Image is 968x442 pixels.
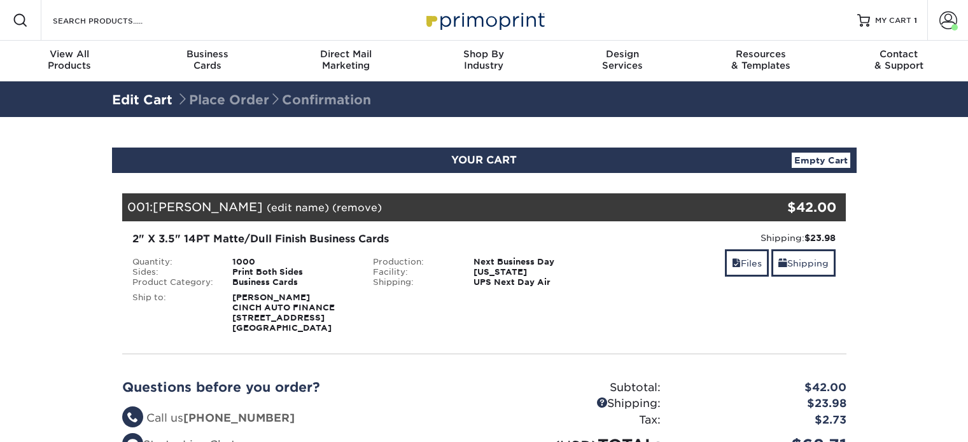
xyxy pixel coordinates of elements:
h2: Questions before you order? [122,380,475,395]
span: Place Order Confirmation [176,92,371,107]
div: Print Both Sides [223,267,363,277]
div: Facility: [363,267,464,277]
strong: [PERSON_NAME] CINCH AUTO FINANCE [STREET_ADDRESS] [GEOGRAPHIC_DATA] [232,293,335,333]
span: YOUR CART [451,154,517,166]
div: Product Category: [123,277,223,287]
span: [PERSON_NAME] [153,200,263,214]
span: Direct Mail [277,48,415,60]
div: Shipping: [614,231,836,244]
span: 1 [914,16,917,25]
div: Tax: [484,412,670,429]
a: Contact& Support [830,41,968,81]
a: Empty Cart [792,153,850,168]
div: 001: [122,193,726,221]
div: Shipping: [363,277,464,287]
div: & Templates [691,48,829,71]
span: Contact [830,48,968,60]
div: Next Business Day [464,257,605,267]
div: Business Cards [223,277,363,287]
a: (remove) [332,202,382,214]
div: 1000 [223,257,363,267]
strong: [PHONE_NUMBER] [183,411,295,424]
span: Resources [691,48,829,60]
div: $42.00 [670,380,856,396]
div: Industry [415,48,553,71]
input: SEARCH PRODUCTS..... [52,13,176,28]
a: Resources& Templates [691,41,829,81]
a: Files [725,249,769,277]
div: Subtotal: [484,380,670,396]
a: DesignServices [553,41,691,81]
div: $23.98 [670,396,856,412]
span: MY CART [875,15,911,26]
div: $42.00 [726,198,837,217]
li: Call us [122,410,475,427]
div: UPS Next Day Air [464,277,605,287]
a: (edit name) [267,202,329,214]
a: Shop ByIndustry [415,41,553,81]
a: Shipping [771,249,836,277]
span: Design [553,48,691,60]
span: shipping [778,258,787,268]
a: Edit Cart [112,92,172,107]
strong: $23.98 [804,233,836,243]
div: & Support [830,48,968,71]
a: Direct MailMarketing [277,41,415,81]
span: files [732,258,741,268]
div: Ship to: [123,293,223,333]
div: [US_STATE] [464,267,605,277]
div: Marketing [277,48,415,71]
div: $2.73 [670,412,856,429]
div: Cards [138,48,276,71]
div: 2" X 3.5" 14PT Matte/Dull Finish Business Cards [132,231,595,247]
div: Sides: [123,267,223,277]
div: Services [553,48,691,71]
img: Primoprint [421,6,548,34]
div: Production: [363,257,464,267]
span: Shop By [415,48,553,60]
span: Business [138,48,276,60]
div: Shipping: [484,396,670,412]
div: Quantity: [123,257,223,267]
a: BusinessCards [138,41,276,81]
